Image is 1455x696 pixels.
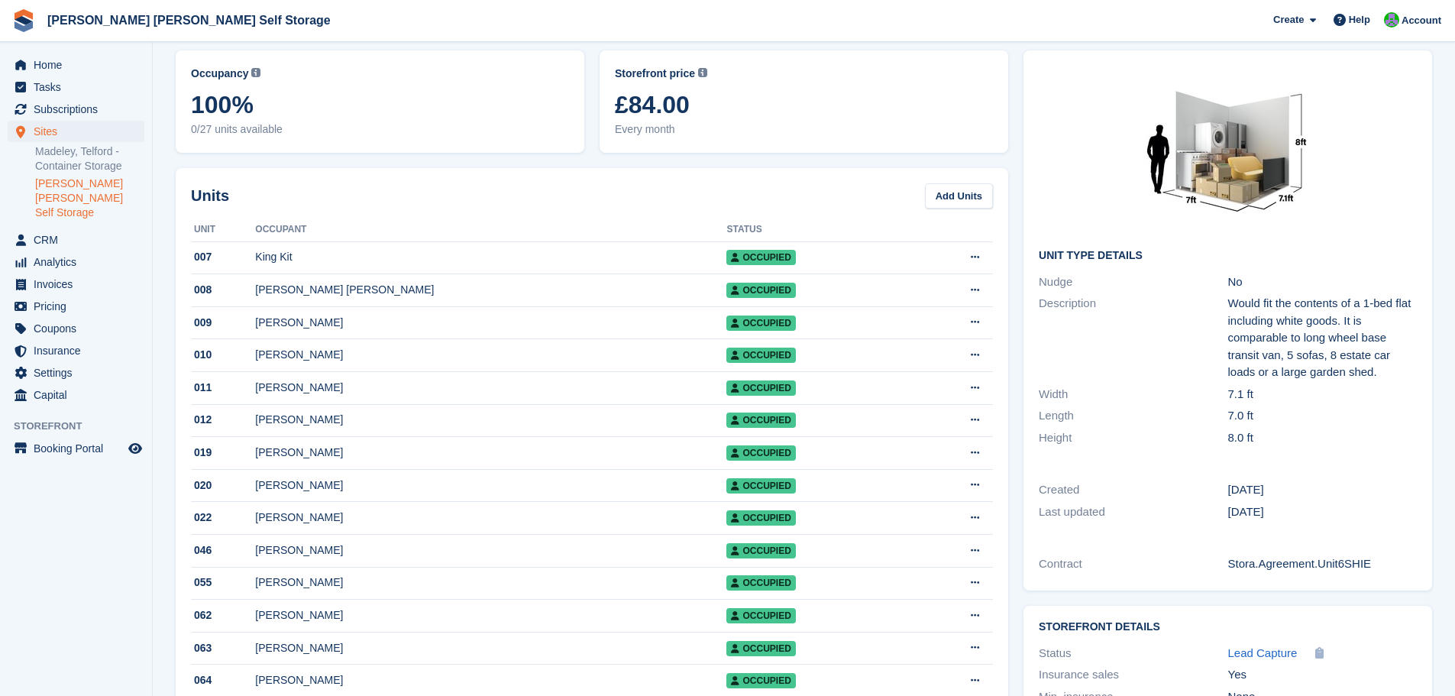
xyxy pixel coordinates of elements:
[255,347,726,363] div: [PERSON_NAME]
[1228,274,1417,291] div: No
[191,91,569,118] span: 100%
[726,543,795,558] span: Occupied
[698,68,707,77] img: icon-info-grey-7440780725fd019a000dd9b08b2336e03edf1995a4989e88bcd33f0948082b44.svg
[191,542,255,558] div: 046
[8,251,144,273] a: menu
[615,91,993,118] span: £84.00
[191,510,255,526] div: 022
[1228,429,1417,447] div: 8.0 ft
[191,218,255,242] th: Unit
[1039,250,1417,262] h2: Unit Type details
[191,380,255,396] div: 011
[1228,555,1417,573] div: Stora.Agreement.Unit6SHIE
[255,510,726,526] div: [PERSON_NAME]
[35,144,144,173] a: Madeley, Telford - Container Storage
[1039,295,1227,381] div: Description
[1273,12,1304,28] span: Create
[8,438,144,459] a: menu
[1228,645,1298,662] a: Lead Capture
[191,121,569,138] span: 0/27 units available
[726,250,795,265] span: Occupied
[8,274,144,295] a: menu
[8,76,144,98] a: menu
[8,318,144,339] a: menu
[1228,503,1417,521] div: [DATE]
[8,99,144,120] a: menu
[255,607,726,623] div: [PERSON_NAME]
[8,362,144,384] a: menu
[1039,645,1227,662] div: Status
[255,412,726,428] div: [PERSON_NAME]
[255,218,726,242] th: Occupant
[1039,481,1227,499] div: Created
[34,274,125,295] span: Invoices
[34,54,125,76] span: Home
[255,640,726,656] div: [PERSON_NAME]
[191,282,255,298] div: 008
[1039,407,1227,425] div: Length
[34,99,125,120] span: Subscriptions
[726,478,795,494] span: Occupied
[34,362,125,384] span: Settings
[191,412,255,428] div: 012
[925,183,993,209] a: Add Units
[1039,274,1227,291] div: Nudge
[1402,13,1441,28] span: Account
[34,76,125,98] span: Tasks
[12,9,35,32] img: stora-icon-8386f47178a22dfd0bd8f6a31ec36ba5ce8667c1dd55bd0f319d3a0aa187defe.svg
[255,672,726,688] div: [PERSON_NAME]
[726,608,795,623] span: Occupied
[191,66,248,82] span: Occupancy
[34,318,125,339] span: Coupons
[1228,666,1417,684] div: Yes
[34,251,125,273] span: Analytics
[251,68,260,77] img: icon-info-grey-7440780725fd019a000dd9b08b2336e03edf1995a4989e88bcd33f0948082b44.svg
[1039,503,1227,521] div: Last updated
[255,445,726,461] div: [PERSON_NAME]
[191,249,255,265] div: 007
[1228,295,1417,381] div: Would fit the contents of a 1-bed flat including white goods. It is comparable to long wheel base...
[191,672,255,688] div: 064
[191,607,255,623] div: 062
[191,315,255,331] div: 009
[8,121,144,142] a: menu
[1039,386,1227,403] div: Width
[191,347,255,363] div: 010
[1039,429,1227,447] div: Height
[726,575,795,591] span: Occupied
[726,673,795,688] span: Occupied
[1228,481,1417,499] div: [DATE]
[8,340,144,361] a: menu
[35,176,144,220] a: [PERSON_NAME] [PERSON_NAME] Self Storage
[726,316,795,331] span: Occupied
[726,348,795,363] span: Occupied
[191,445,255,461] div: 019
[1039,621,1417,633] h2: Storefront Details
[726,380,795,396] span: Occupied
[8,384,144,406] a: menu
[34,121,125,142] span: Sites
[255,380,726,396] div: [PERSON_NAME]
[1039,555,1227,573] div: Contract
[1384,12,1399,28] img: Tom Spickernell
[255,575,726,591] div: [PERSON_NAME]
[255,315,726,331] div: [PERSON_NAME]
[255,542,726,558] div: [PERSON_NAME]
[126,439,144,458] a: Preview store
[1039,666,1227,684] div: Insurance sales
[255,249,726,265] div: King Kit
[191,184,229,207] h2: Units
[191,477,255,494] div: 020
[34,340,125,361] span: Insurance
[191,575,255,591] div: 055
[8,296,144,317] a: menu
[1228,407,1417,425] div: 7.0 ft
[615,66,695,82] span: Storefront price
[34,384,125,406] span: Capital
[255,282,726,298] div: [PERSON_NAME] [PERSON_NAME]
[8,54,144,76] a: menu
[726,413,795,428] span: Occupied
[1349,12,1370,28] span: Help
[1228,646,1298,659] span: Lead Capture
[191,640,255,656] div: 063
